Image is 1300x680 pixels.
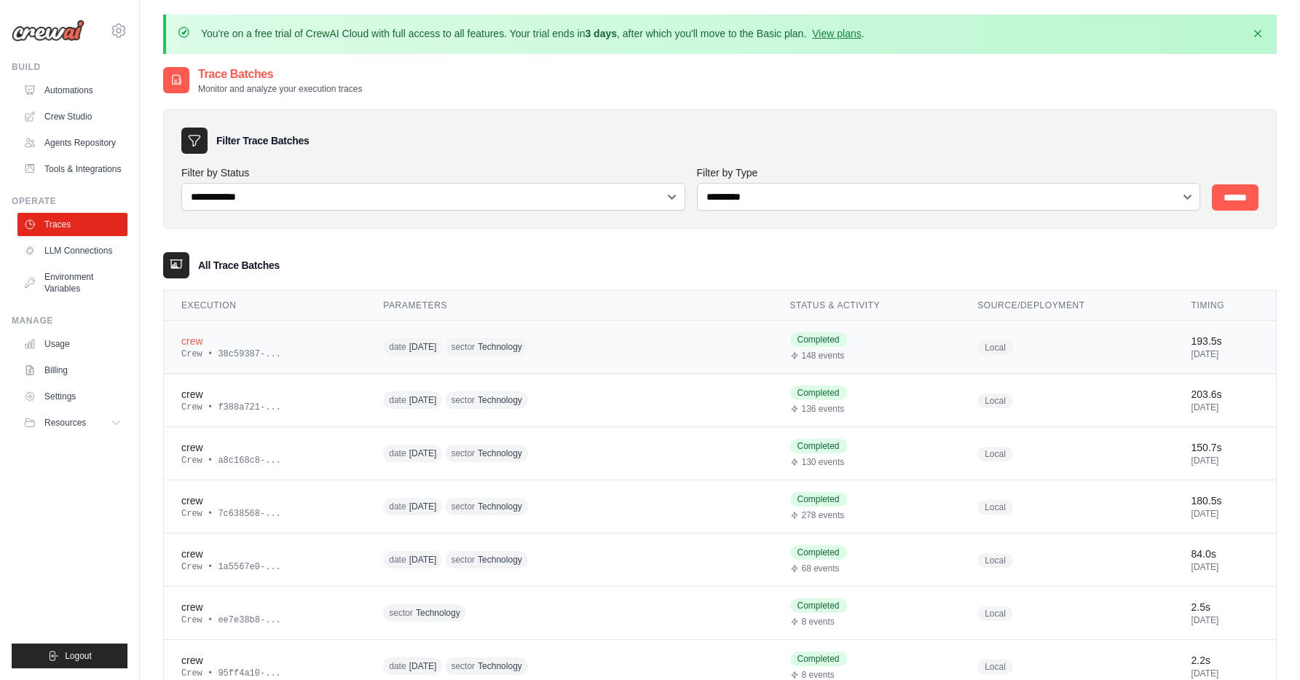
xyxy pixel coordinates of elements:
[802,509,845,521] span: 278 events
[977,500,1013,515] span: Local
[802,456,845,468] span: 130 events
[802,403,845,415] span: 136 events
[383,442,663,465] div: date: 2025-10-03, sector: Technology
[409,448,437,459] span: [DATE]
[478,448,522,459] span: Technology
[1191,440,1258,455] div: 150.7s
[12,20,84,42] img: Logo
[1174,291,1276,321] th: Timing
[1191,455,1258,466] div: [DATE]
[802,616,835,628] span: 8 events
[201,26,864,41] p: You're on a free trial of CrewAI Cloud with full access to all features. Your trial ends in , aft...
[17,359,127,382] a: Billing
[451,341,475,353] span: sector
[389,660,406,672] span: date
[198,66,362,83] h2: Trace Batches
[790,439,847,453] span: Completed
[216,133,309,148] h3: Filter Trace Batches
[17,385,127,408] a: Settings
[790,492,847,507] span: Completed
[383,549,663,571] div: date: 2025-10-02, sector: Technology
[812,28,861,39] a: View plans
[181,547,348,561] div: crew
[181,668,348,679] div: Crew • 95ff4a10-...
[17,239,127,262] a: LLM Connections
[451,501,475,512] span: sector
[164,534,1276,587] tr: View details for crew execution
[383,389,663,412] div: date: 2025-10-03, sector: Technology
[451,394,475,406] span: sector
[181,614,348,626] div: Crew • ee7e38b8-...
[960,291,1173,321] th: Source/Deployment
[383,655,663,678] div: date: 2025-10-02, sector: Technology
[451,660,475,672] span: sector
[409,660,437,672] span: [DATE]
[790,652,847,666] span: Completed
[585,28,617,39] strong: 3 days
[198,258,280,273] h3: All Trace Batches
[790,545,847,560] span: Completed
[164,321,1276,374] tr: View details for crew execution
[389,394,406,406] span: date
[451,448,475,459] span: sector
[17,411,127,434] button: Resources
[12,195,127,207] div: Operate
[977,340,1013,355] span: Local
[17,265,127,300] a: Environment Variables
[44,417,86,429] span: Resources
[383,496,663,518] div: date: 2025-10-02, sector: Technology
[773,291,961,321] th: Status & Activity
[389,341,406,353] span: date
[790,386,847,400] span: Completed
[164,291,366,321] th: Execution
[451,554,475,566] span: sector
[181,508,348,520] div: Crew • 7c638568-...
[389,554,406,566] span: date
[181,402,348,413] div: Crew • f388a721-...
[181,455,348,466] div: Crew • a8c168c8-...
[1191,600,1258,614] div: 2.5s
[1191,547,1258,561] div: 84.0s
[164,587,1276,640] tr: View details for crew execution
[1191,614,1258,626] div: [DATE]
[181,653,348,668] div: crew
[1191,334,1258,348] div: 193.5s
[478,341,522,353] span: Technology
[181,600,348,614] div: crew
[790,332,847,347] span: Completed
[366,291,772,321] th: Parameters
[181,561,348,573] div: Crew • 1a5567e0-...
[383,336,663,359] div: date: 2025-10-03, sector: Technology
[17,79,127,102] a: Automations
[409,554,437,566] span: [DATE]
[181,493,348,508] div: crew
[164,427,1276,480] tr: View details for crew execution
[181,440,348,455] div: crew
[164,374,1276,427] tr: View details for crew execution
[802,563,840,574] span: 68 events
[977,606,1013,621] span: Local
[697,165,1201,180] label: Filter by Type
[17,131,127,155] a: Agents Repository
[12,644,127,668] button: Logout
[198,83,362,95] p: Monitor and analyze your execution traces
[409,394,437,406] span: [DATE]
[12,315,127,327] div: Manage
[1191,508,1258,520] div: [DATE]
[478,501,522,512] span: Technology
[1191,348,1258,360] div: [DATE]
[977,447,1013,461] span: Local
[389,501,406,512] span: date
[478,554,522,566] span: Technology
[164,480,1276,534] tr: View details for crew execution
[977,553,1013,568] span: Local
[389,448,406,459] span: date
[17,157,127,181] a: Tools & Integrations
[181,387,348,402] div: crew
[478,394,522,406] span: Technology
[416,607,460,619] span: Technology
[790,598,847,613] span: Completed
[389,607,413,619] span: sector
[1191,493,1258,508] div: 180.5s
[409,501,437,512] span: [DATE]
